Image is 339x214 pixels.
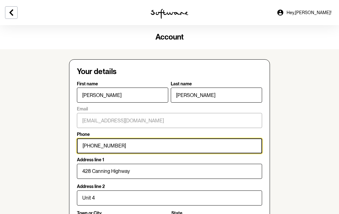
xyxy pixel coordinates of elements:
input: Address line 1 [77,164,262,179]
p: First name [77,81,98,87]
p: Email [77,106,88,112]
span: Hey, [PERSON_NAME] ! [287,10,331,15]
p: Phone [77,132,90,137]
h4: Your details [77,67,116,76]
a: Hey,[PERSON_NAME]! [273,5,335,20]
p: Address line 2 [77,184,105,189]
input: Address line 2 [77,190,262,206]
p: Last name [171,81,192,87]
span: Account [155,32,184,41]
img: software logo [151,9,188,19]
p: Address line 1 [77,157,104,163]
